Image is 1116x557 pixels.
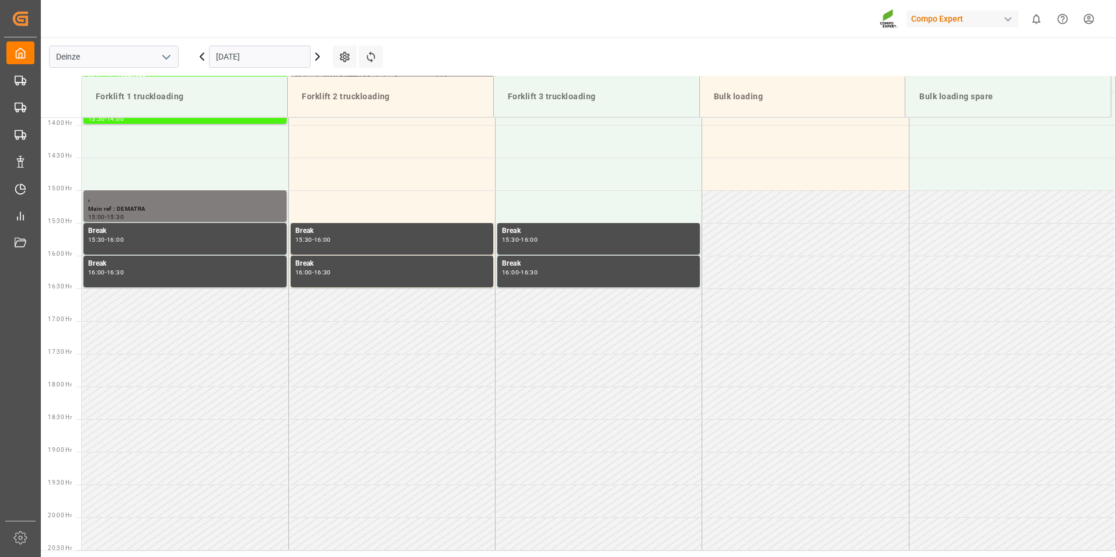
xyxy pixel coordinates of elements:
div: , [88,193,282,204]
div: Main ref : DEMATRA [88,204,282,214]
div: Bulk loading [709,86,896,107]
span: 15:30 Hr [48,218,72,224]
div: 15:30 [295,237,312,242]
div: Break [502,258,695,270]
img: Screenshot%202023-09-29%20at%2010.02.21.png_1712312052.png [880,9,898,29]
div: - [312,237,314,242]
div: Compo Expert [906,11,1019,27]
div: - [105,270,107,275]
div: 14:00 [107,116,124,121]
div: Forklift 3 truckloading [503,86,690,107]
div: 16:00 [314,237,331,242]
div: Forklift 1 truckloading [91,86,278,107]
div: 15:30 [107,214,124,220]
div: Bulk loading spare [915,86,1101,107]
div: Break [88,258,282,270]
span: 15:00 Hr [48,185,72,192]
button: Compo Expert [906,8,1023,30]
div: - [519,237,521,242]
span: 17:00 Hr [48,316,72,322]
div: - [105,116,107,121]
div: 15:30 [88,237,105,242]
div: Break [88,225,282,237]
div: Break [502,225,695,237]
div: 16:30 [521,270,538,275]
div: 13:30 [88,116,105,121]
span: 18:00 Hr [48,381,72,388]
span: 19:30 Hr [48,479,72,486]
span: 14:00 Hr [48,120,72,126]
div: 15:30 [502,237,519,242]
div: 16:30 [107,270,124,275]
div: Forklift 2 truckloading [297,86,484,107]
span: 17:30 Hr [48,349,72,355]
span: 20:00 Hr [48,512,72,518]
div: Break [295,258,489,270]
div: - [105,237,107,242]
div: 16:00 [521,237,538,242]
div: - [312,270,314,275]
span: 19:00 Hr [48,447,72,453]
span: 14:30 Hr [48,152,72,159]
button: show 0 new notifications [1023,6,1049,32]
div: - [519,270,521,275]
div: 16:00 [107,237,124,242]
span: 16:30 Hr [48,283,72,290]
div: 16:00 [88,270,105,275]
span: 16:00 Hr [48,250,72,257]
div: 16:00 [295,270,312,275]
div: 16:00 [502,270,519,275]
div: - [105,214,107,220]
input: DD.MM.YYYY [209,46,311,68]
span: 18:30 Hr [48,414,72,420]
div: Break [295,225,489,237]
button: open menu [157,48,175,66]
input: Type to search/select [49,46,179,68]
div: 15:00 [88,214,105,220]
div: 16:30 [314,270,331,275]
span: 20:30 Hr [48,545,72,551]
button: Help Center [1049,6,1076,32]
